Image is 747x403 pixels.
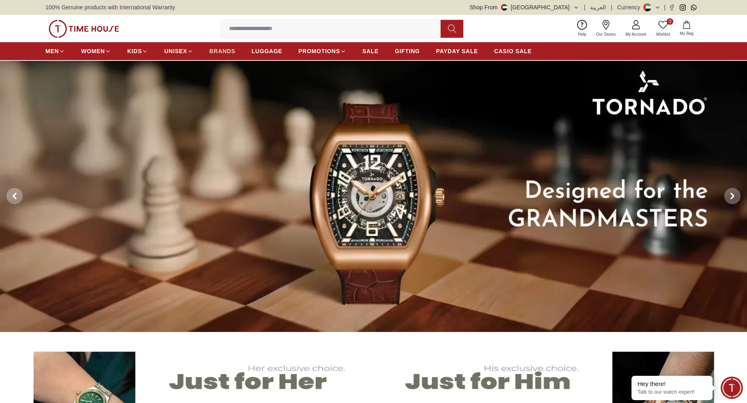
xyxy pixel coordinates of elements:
[81,44,111,58] a: WOMEN
[676,30,697,37] span: My Bag
[593,31,619,37] span: Our Stores
[45,3,175,11] span: 100% Genuine products with International Warranty
[436,44,478,58] a: PAYDAY SALE
[45,47,59,55] span: MEN
[494,47,532,55] span: CASIO SALE
[127,47,142,55] span: KIDS
[611,3,612,11] span: |
[617,3,644,11] div: Currency
[395,47,420,55] span: GIFTING
[252,47,283,55] span: LUGGAGE
[210,47,235,55] span: BRANDS
[298,47,340,55] span: PROMOTIONS
[664,3,666,11] span: |
[638,389,706,396] p: Talk to our watch expert!
[638,380,706,388] div: Hey there!
[494,44,532,58] a: CASIO SALE
[436,47,478,55] span: PAYDAY SALE
[584,3,586,11] span: |
[590,3,606,11] button: العربية
[667,18,673,25] span: 0
[675,19,698,38] button: My Bag
[651,18,675,39] a: 0Wishlist
[45,44,65,58] a: MEN
[680,4,686,11] a: Instagram
[210,44,235,58] a: BRANDS
[470,3,579,11] button: Shop From[GEOGRAPHIC_DATA]
[81,47,105,55] span: WOMEN
[669,4,675,11] a: Facebook
[591,18,621,39] a: Our Stores
[395,44,420,58] a: GIFTING
[573,18,591,39] a: Help
[127,44,148,58] a: KIDS
[362,47,379,55] span: SALE
[252,44,283,58] a: LUGGAGE
[575,31,590,37] span: Help
[362,44,379,58] a: SALE
[622,31,650,37] span: My Account
[691,4,697,11] a: Whatsapp
[501,4,507,11] img: United Arab Emirates
[164,44,193,58] a: UNISEX
[298,44,346,58] a: PROMOTIONS
[721,377,743,399] div: Chat Widget
[653,31,673,37] span: Wishlist
[164,47,187,55] span: UNISEX
[49,20,119,38] img: ...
